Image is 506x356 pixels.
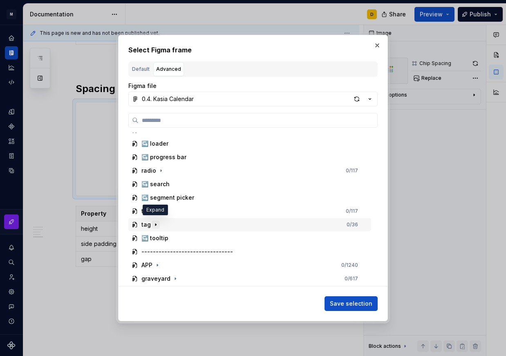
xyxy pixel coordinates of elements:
[141,140,168,148] div: ↪️ loader
[141,207,160,215] div: toggle
[325,296,378,311] button: Save selection
[141,221,151,229] div: tag
[128,82,157,90] label: Figma file
[141,167,156,175] div: radio
[141,194,194,202] div: ↪️ segment picker
[330,300,372,308] span: Save selection
[141,180,170,188] div: ↪️ search
[141,248,233,256] div: --------------------------------
[141,275,170,283] div: graveyard
[341,262,358,268] div: 0 / 1240
[346,167,358,174] div: 0 / 117
[156,65,181,73] div: Advanced
[128,45,378,55] h2: Select Figma frame
[346,208,358,214] div: 0 / 117
[141,261,152,269] div: APP
[141,234,168,242] div: ↪️ tooltip
[132,65,150,73] div: Default
[142,95,194,103] div: 0.4. Kasia Calendar
[143,205,168,215] div: Expand
[345,275,358,282] div: 0 / 617
[141,153,186,161] div: ↪️ progress bar
[128,92,378,106] button: 0.4. Kasia Calendar
[347,221,358,228] div: 0 / 36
